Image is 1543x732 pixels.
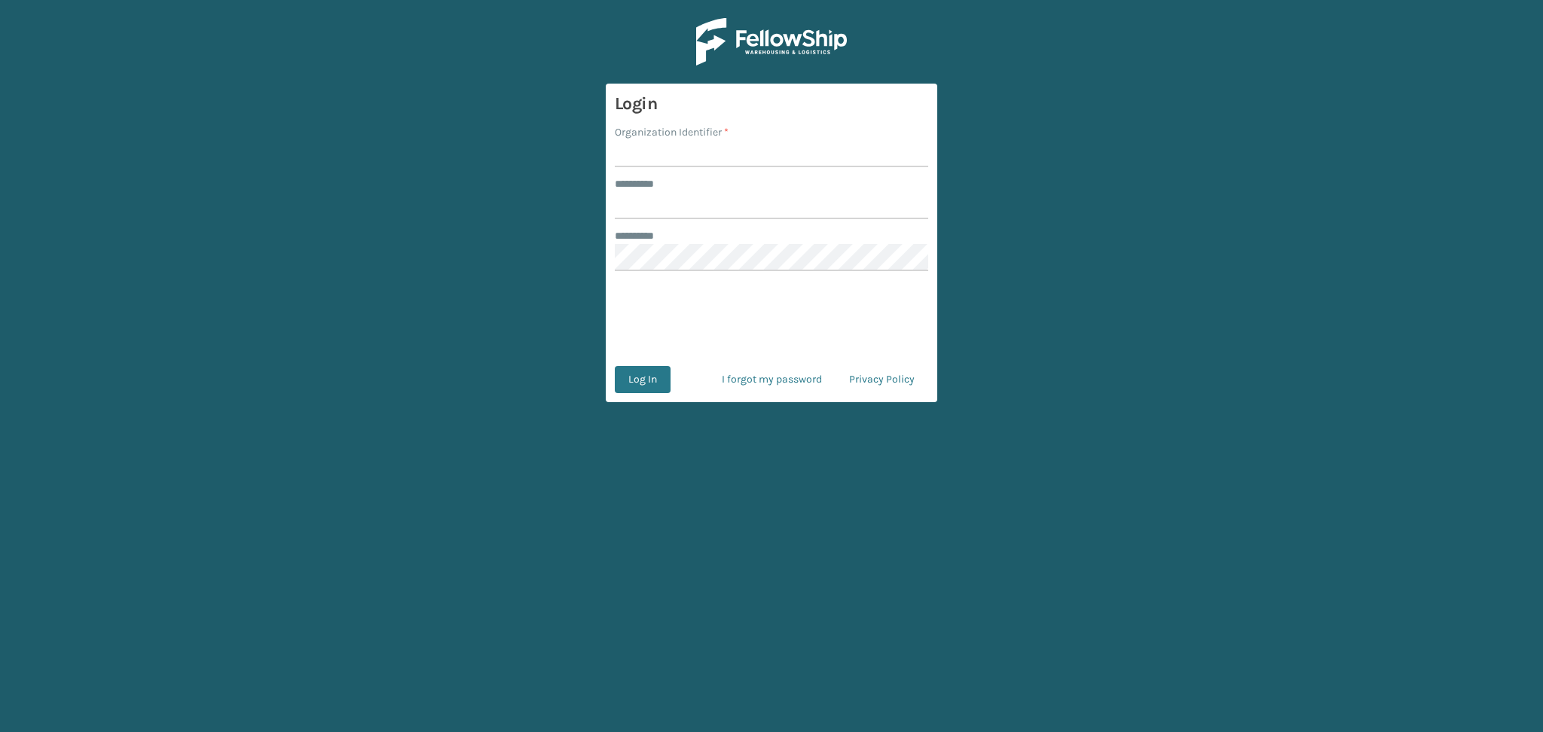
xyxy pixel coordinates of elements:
[657,289,886,348] iframe: reCAPTCHA
[708,366,836,393] a: I forgot my password
[615,93,928,115] h3: Login
[696,18,847,66] img: Logo
[615,124,729,140] label: Organization Identifier
[836,366,928,393] a: Privacy Policy
[615,366,671,393] button: Log In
